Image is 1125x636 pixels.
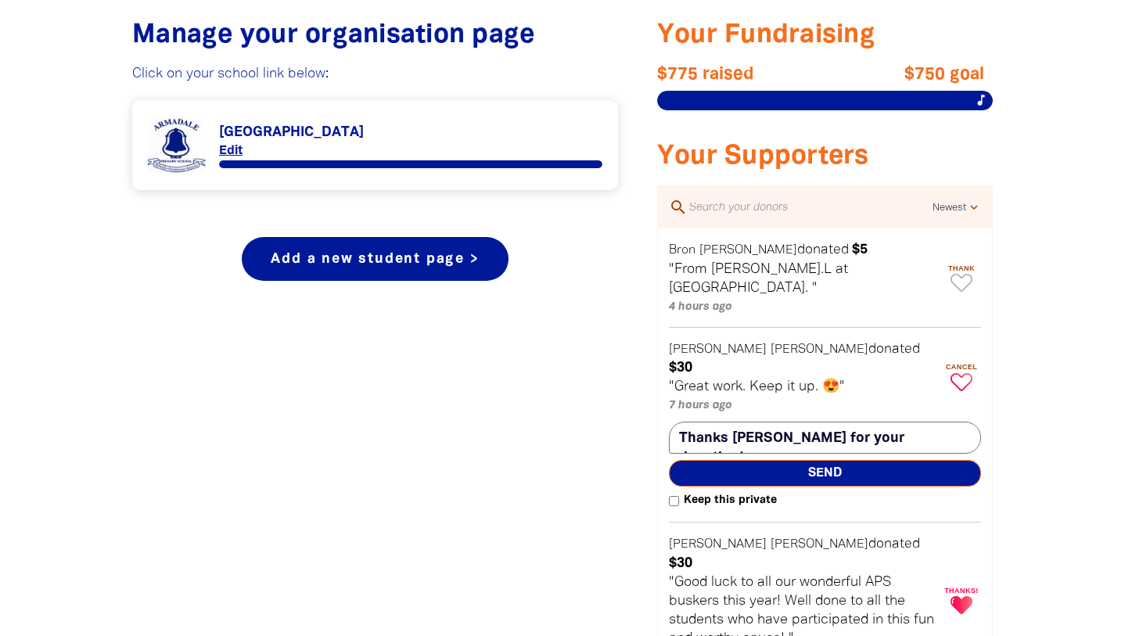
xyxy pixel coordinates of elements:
em: $30 [669,361,692,374]
p: 7 hours ago [669,397,939,415]
em: [PERSON_NAME] [771,539,868,550]
a: Add a new student page > [242,237,508,281]
button: Send [669,460,981,487]
em: Bron [669,245,695,256]
span: donated [868,537,920,550]
em: [PERSON_NAME] [669,344,767,355]
em: $30 [669,557,692,570]
span: Your Supporters [657,145,869,169]
p: "From [PERSON_NAME].L at [GEOGRAPHIC_DATA]. " [669,261,939,298]
i: search [669,198,688,217]
p: Click on your school link below: [132,65,618,84]
label: Keep this private [669,491,777,510]
p: 4 hours ago [669,298,939,317]
textarea: Thanks [PERSON_NAME] for your donation! [669,422,981,454]
span: donated [797,243,849,256]
span: $750 goal [816,65,984,84]
span: $775 raised [657,65,825,84]
em: [PERSON_NAME] [771,344,868,355]
em: [PERSON_NAME] [699,245,797,256]
span: Your Fundraising [657,23,875,48]
span: Keep this private [679,491,777,510]
div: Paginated content [148,116,602,174]
span: donated [868,343,920,355]
span: Manage your organisation page [132,23,534,48]
i: music_note [974,93,988,107]
span: Cancel [942,363,981,371]
em: [PERSON_NAME] [669,539,767,550]
em: $5 [852,243,868,256]
button: Thank [942,258,981,298]
p: "Great work. Keep it up. 😍" [669,378,939,397]
button: Cancel [942,357,981,397]
span: Thank [942,264,981,272]
input: Search your donors [688,197,933,217]
input: Keep this private [669,496,679,506]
